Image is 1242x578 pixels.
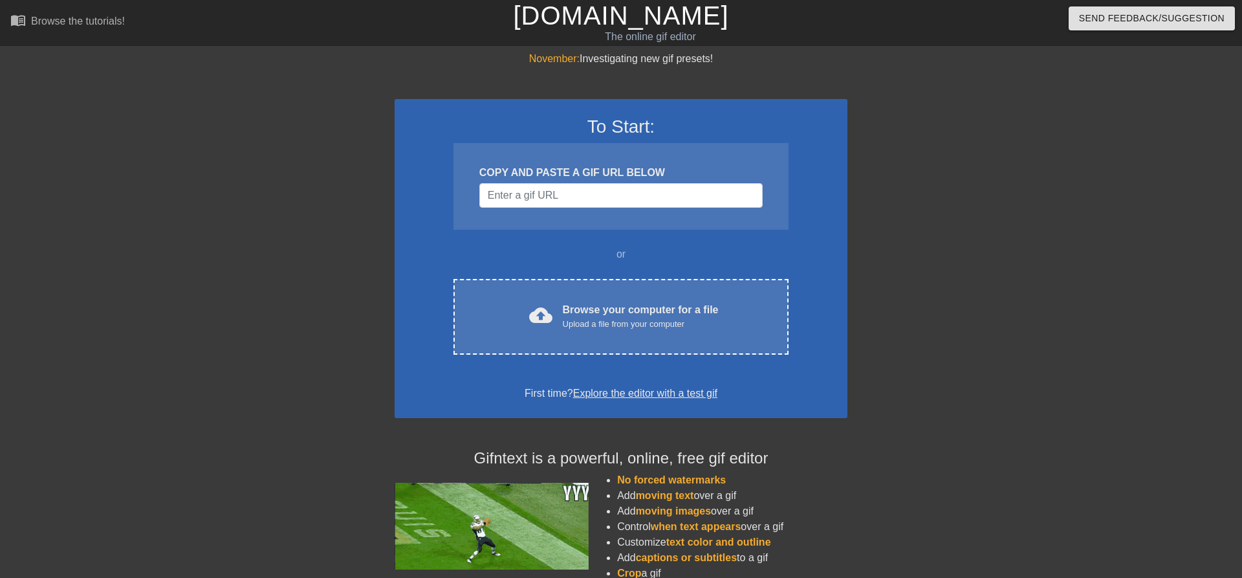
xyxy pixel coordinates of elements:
[563,318,719,331] div: Upload a file from your computer
[395,51,847,67] div: Investigating new gif presets!
[513,1,728,30] a: [DOMAIN_NAME]
[395,483,589,570] img: football_small.gif
[617,535,847,550] li: Customize
[617,504,847,519] li: Add over a gif
[636,490,694,501] span: moving text
[10,12,26,28] span: menu_book
[529,53,580,64] span: November:
[617,550,847,566] li: Add to a gif
[617,519,847,535] li: Control over a gif
[479,183,763,208] input: Username
[411,116,831,138] h3: To Start:
[1079,10,1225,27] span: Send Feedback/Suggestion
[411,386,831,401] div: First time?
[10,12,125,32] a: Browse the tutorials!
[428,247,814,262] div: or
[1069,6,1235,30] button: Send Feedback/Suggestion
[636,552,737,563] span: captions or subtitles
[529,304,552,327] span: cloud_upload
[31,16,125,27] div: Browse the tutorials!
[651,521,741,532] span: when text appears
[617,488,847,504] li: Add over a gif
[395,449,847,468] h4: Gifntext is a powerful, online, free gif editor
[666,537,771,548] span: text color and outline
[563,302,719,331] div: Browse your computer for a file
[617,474,726,485] span: No forced watermarks
[636,506,711,517] span: moving images
[420,29,880,45] div: The online gif editor
[573,388,717,399] a: Explore the editor with a test gif
[479,165,763,181] div: COPY AND PASTE A GIF URL BELOW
